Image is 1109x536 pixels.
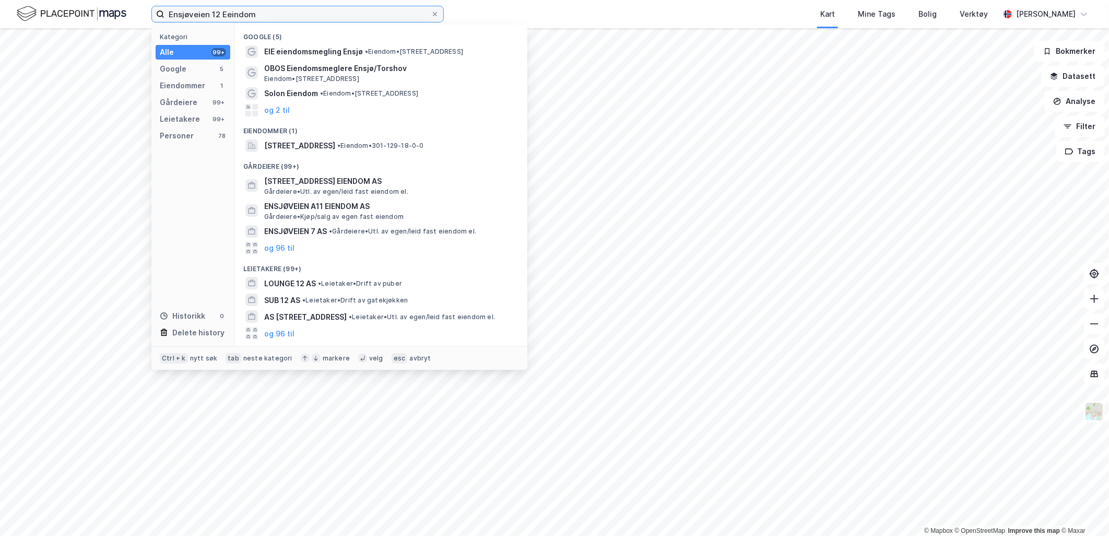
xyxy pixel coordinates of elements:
[302,296,305,304] span: •
[264,213,404,221] span: Gårdeiere • Kjøp/salg av egen fast eiendom
[302,296,408,305] span: Leietaker • Drift av gatekjøkken
[1056,141,1105,162] button: Tags
[235,257,527,275] div: Leietakere (99+)
[365,48,463,56] span: Eiendom • [STREET_ADDRESS]
[337,142,424,150] span: Eiendom • 301-129-18-0-0
[409,354,431,363] div: avbryt
[235,154,527,173] div: Gårdeiere (99+)
[160,33,230,41] div: Kategori
[264,45,363,58] span: EIE eiendomsmegling Ensjø
[1034,41,1105,62] button: Bokmerker
[318,279,321,287] span: •
[160,63,186,75] div: Google
[160,353,188,364] div: Ctrl + k
[264,139,335,152] span: [STREET_ADDRESS]
[918,8,937,20] div: Bolig
[858,8,895,20] div: Mine Tags
[235,342,527,360] div: Personer (78)
[365,48,368,55] span: •
[243,354,292,363] div: neste kategori
[349,313,495,321] span: Leietaker • Utl. av egen/leid fast eiendom el.
[264,277,316,290] span: LOUNGE 12 AS
[264,225,327,238] span: ENSJØVEIEN 7 AS
[218,81,226,90] div: 1
[160,46,174,59] div: Alle
[218,65,226,73] div: 5
[960,8,988,20] div: Verktøy
[264,311,347,323] span: AS [STREET_ADDRESS]
[1084,402,1104,422] img: Z
[211,98,226,107] div: 99+
[218,312,226,320] div: 0
[1041,66,1105,87] button: Datasett
[160,130,194,142] div: Personer
[820,8,835,20] div: Kart
[160,310,205,322] div: Historikk
[1016,8,1076,20] div: [PERSON_NAME]
[1055,116,1105,137] button: Filter
[264,75,359,83] span: Eiendom • [STREET_ADDRESS]
[1044,91,1105,112] button: Analyse
[1057,486,1109,536] iframe: Chat Widget
[264,294,300,307] span: SUB 12 AS
[349,313,352,321] span: •
[320,89,418,98] span: Eiendom • [STREET_ADDRESS]
[190,354,218,363] div: nytt søk
[211,48,226,56] div: 99+
[172,327,225,339] div: Delete history
[218,132,226,140] div: 78
[392,353,408,364] div: esc
[264,62,515,75] span: OBOS Eiendomsmeglere Ensjø/Torshov
[17,5,126,23] img: logo.f888ab2527a4732fd821a326f86c7f29.svg
[264,188,408,196] span: Gårdeiere • Utl. av egen/leid fast eiendom el.
[264,200,515,213] span: ENSJØVEIEN A11 EIENDOM AS
[369,354,383,363] div: velg
[164,6,431,22] input: Søk på adresse, matrikkel, gårdeiere, leietakere eller personer
[160,113,200,125] div: Leietakere
[1008,527,1060,534] a: Improve this map
[264,104,290,116] button: og 2 til
[329,227,476,236] span: Gårdeiere • Utl. av egen/leid fast eiendom el.
[337,142,340,149] span: •
[323,354,350,363] div: markere
[235,119,527,137] div: Eiendommer (1)
[226,353,241,364] div: tab
[211,115,226,123] div: 99+
[264,327,294,340] button: og 96 til
[955,527,1006,534] a: OpenStreetMap
[264,242,294,254] button: og 96 til
[235,25,527,43] div: Google (5)
[264,87,318,100] span: Solon Eiendom
[924,527,953,534] a: Mapbox
[160,96,197,109] div: Gårdeiere
[329,227,332,235] span: •
[264,175,515,188] span: [STREET_ADDRESS] EIENDOM AS
[160,79,205,92] div: Eiendommer
[318,279,402,288] span: Leietaker • Drift av puber
[320,89,323,97] span: •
